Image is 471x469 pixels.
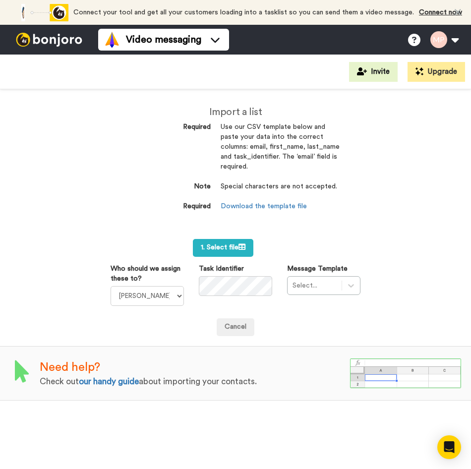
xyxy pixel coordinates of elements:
div: Open Intercom Messenger [437,435,461,459]
h2: Import a list [131,107,340,117]
dt: Required [131,202,211,212]
dt: Required [131,122,211,132]
button: Invite [349,62,398,82]
label: Message Template [287,264,348,274]
div: animation [14,4,68,21]
dt: Note [131,182,211,192]
dd: Use our CSV template below and paste your data into the correct columns: email, first_name, last_... [221,122,340,182]
div: Need help? [40,359,350,376]
span: Connect your tool and get all your customers loading into a tasklist so you can send them a video... [73,9,414,16]
label: Who should we assign these to? [111,264,184,284]
div: Check out about importing your contacts. [40,376,350,388]
label: Task Identifier [199,264,244,274]
img: bj-logo-header-white.svg [12,33,86,47]
button: Upgrade [408,62,465,82]
a: Connect now [419,9,462,16]
span: 1. Select file [201,244,245,251]
span: Video messaging [126,33,201,47]
dd: Special characters are not accepted. [221,182,340,202]
a: our handy guide [79,377,139,386]
a: Cancel [217,318,254,336]
a: Download the template file [221,203,307,210]
img: vm-color.svg [104,32,120,48]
